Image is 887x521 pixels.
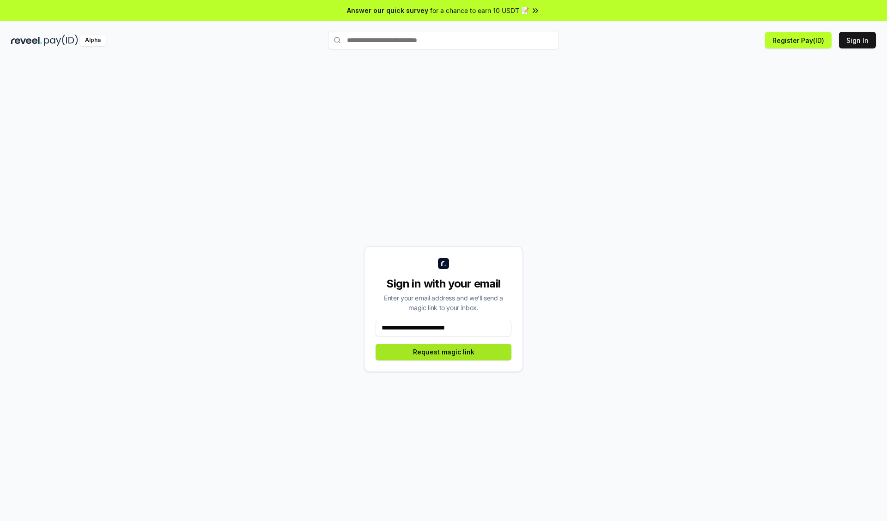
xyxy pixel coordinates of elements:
span: Answer our quick survey [347,6,428,15]
img: reveel_dark [11,35,42,46]
div: Sign in with your email [376,276,511,291]
img: logo_small [438,258,449,269]
span: for a chance to earn 10 USDT 📝 [430,6,529,15]
div: Alpha [80,35,106,46]
button: Register Pay(ID) [765,32,832,48]
div: Enter your email address and we’ll send a magic link to your inbox. [376,293,511,312]
img: pay_id [44,35,78,46]
button: Request magic link [376,344,511,360]
button: Sign In [839,32,876,48]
